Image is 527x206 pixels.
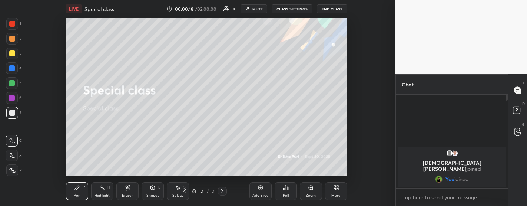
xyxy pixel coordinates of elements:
div: Shapes [146,194,159,197]
div: L [158,186,160,189]
span: joined [466,165,481,172]
span: joined [454,176,469,182]
div: 6 [6,92,21,104]
button: mute [241,4,267,13]
h4: Special class [84,6,114,13]
div: 1 [6,18,21,30]
div: Add Slide [252,194,269,197]
button: End Class [317,4,347,13]
div: Select [172,194,183,197]
p: G [522,122,525,127]
button: CLASS SETTINGS [272,4,312,13]
p: [DEMOGRAPHIC_DATA][PERSON_NAME] [402,160,502,172]
div: S [183,186,186,189]
div: 3 [6,48,21,59]
img: da8834bd87504dda9f93d9c938f422e4.jpg [451,150,458,157]
div: 2 [6,33,21,45]
span: You [445,176,454,182]
div: / [207,189,209,193]
div: 3 [233,7,235,11]
div: 4 [6,62,21,74]
div: C [6,135,22,147]
img: default.png [445,150,453,157]
div: Zoom [306,194,316,197]
span: mute [252,6,263,12]
div: Pen [74,194,80,197]
p: D [522,101,525,107]
div: LIVE [66,4,82,13]
p: T [523,80,525,86]
div: Eraser [122,194,133,197]
div: 7 [6,107,21,119]
div: More [331,194,341,197]
img: ea43492ca9d14c5f8587a2875712d117.jpg [435,176,443,183]
div: Highlight [95,194,110,197]
div: P [83,186,85,189]
div: grid [396,145,508,188]
div: Z [6,164,22,176]
div: 2 [198,189,205,193]
p: Chat [396,75,420,94]
div: H [107,186,110,189]
div: 5 [6,77,21,89]
div: X [6,150,22,161]
div: 2 [211,188,215,194]
div: Poll [283,194,289,197]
